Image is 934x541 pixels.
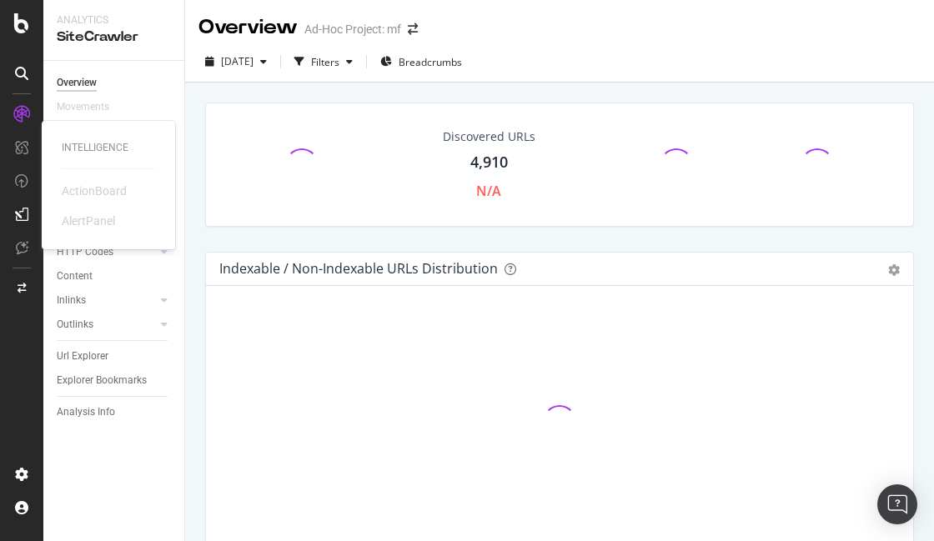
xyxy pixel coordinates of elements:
div: Ad-Hoc Project: mf [304,21,401,38]
button: [DATE] [198,48,274,75]
span: Breadcrumbs [399,55,462,69]
div: Outlinks [57,316,93,333]
div: Movements [57,98,109,116]
a: Explorer Bookmarks [57,372,173,389]
div: Intelligence [62,141,155,155]
div: Open Intercom Messenger [877,484,917,524]
div: Overview [57,74,97,92]
button: Filters [288,48,359,75]
div: Filters [311,55,339,69]
a: HTTP Codes [57,243,156,261]
div: Analysis Info [57,403,115,421]
a: Inlinks [57,292,156,309]
a: Url Explorer [57,348,173,365]
div: 4,910 [470,152,508,173]
div: Content [57,268,93,285]
div: HTTP Codes [57,243,113,261]
div: arrow-right-arrow-left [408,23,418,35]
div: Url Explorer [57,348,108,365]
a: Analysis Info [57,403,173,421]
a: Content [57,268,173,285]
div: Analytics [57,13,171,28]
div: SiteCrawler [57,28,171,47]
div: Discovered URLs [443,128,535,145]
a: Outlinks [57,316,156,333]
div: AlertPanel [62,213,115,229]
div: Inlinks [57,292,86,309]
div: Overview [198,13,298,42]
span: 2025 Sep. 6th [221,54,254,68]
div: Indexable / Non-Indexable URLs Distribution [219,260,498,277]
a: Movements [57,98,126,116]
button: Breadcrumbs [374,48,469,75]
div: gear [888,264,900,276]
div: ActionBoard [62,183,127,199]
a: Overview [57,74,173,92]
div: Explorer Bookmarks [57,372,147,389]
div: N/A [476,182,501,201]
